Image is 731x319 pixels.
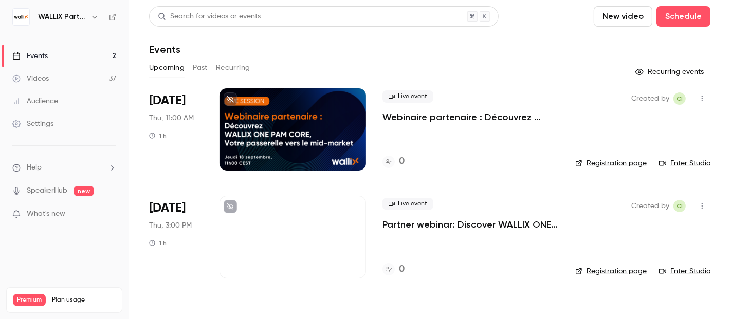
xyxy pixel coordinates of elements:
h4: 0 [399,262,405,276]
span: Thu, 3:00 PM [149,220,192,231]
div: Audience [12,96,58,106]
a: 0 [382,262,405,276]
a: Enter Studio [659,158,710,168]
h6: WALLIX Partners Channel [38,12,86,22]
span: Plan usage [52,296,116,304]
span: Help [27,162,42,173]
div: Videos [12,73,49,84]
div: 1 h [149,239,167,247]
span: What's new [27,209,65,219]
a: Enter Studio [659,266,710,276]
a: Registration page [575,266,647,276]
button: Recurring [216,60,250,76]
li: help-dropdown-opener [12,162,116,173]
img: WALLIX Partners Channel [13,9,29,25]
a: 0 [382,155,405,168]
div: Settings [12,119,53,129]
span: Live event [382,198,433,210]
span: Created by [631,200,669,212]
div: Sep 18 Thu, 11:00 AM (Europe/Paris) [149,88,203,171]
iframe: Noticeable Trigger [104,210,116,219]
span: Created by [631,92,669,105]
span: CELINE IDIER [673,92,686,105]
h1: Events [149,43,180,55]
div: Sep 18 Thu, 3:00 PM (Europe/Paris) [149,196,203,278]
button: Recurring events [631,64,710,80]
span: CELINE IDIER [673,200,686,212]
span: Premium [13,294,46,306]
a: Partner webinar: Discover WALLIX ONE PAM CORE – Your Gateway to the Mid-Market [382,218,559,231]
div: 1 h [149,132,167,140]
a: Webinaire partenaire : Découvrez WALLIX ONE PAM CORE – Votre passerelle vers le mid-market [382,111,559,123]
span: Live event [382,90,433,103]
button: Schedule [656,6,710,27]
div: Search for videos or events [158,11,261,22]
span: CI [677,200,683,212]
span: [DATE] [149,200,186,216]
button: New video [594,6,652,27]
a: SpeakerHub [27,185,67,196]
button: Past [193,60,208,76]
span: new [74,186,94,196]
span: [DATE] [149,92,186,109]
button: Upcoming [149,60,185,76]
h4: 0 [399,155,405,168]
a: Registration page [575,158,647,168]
span: CI [677,92,683,105]
span: Thu, 11:00 AM [149,113,194,123]
div: Events [12,51,48,61]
